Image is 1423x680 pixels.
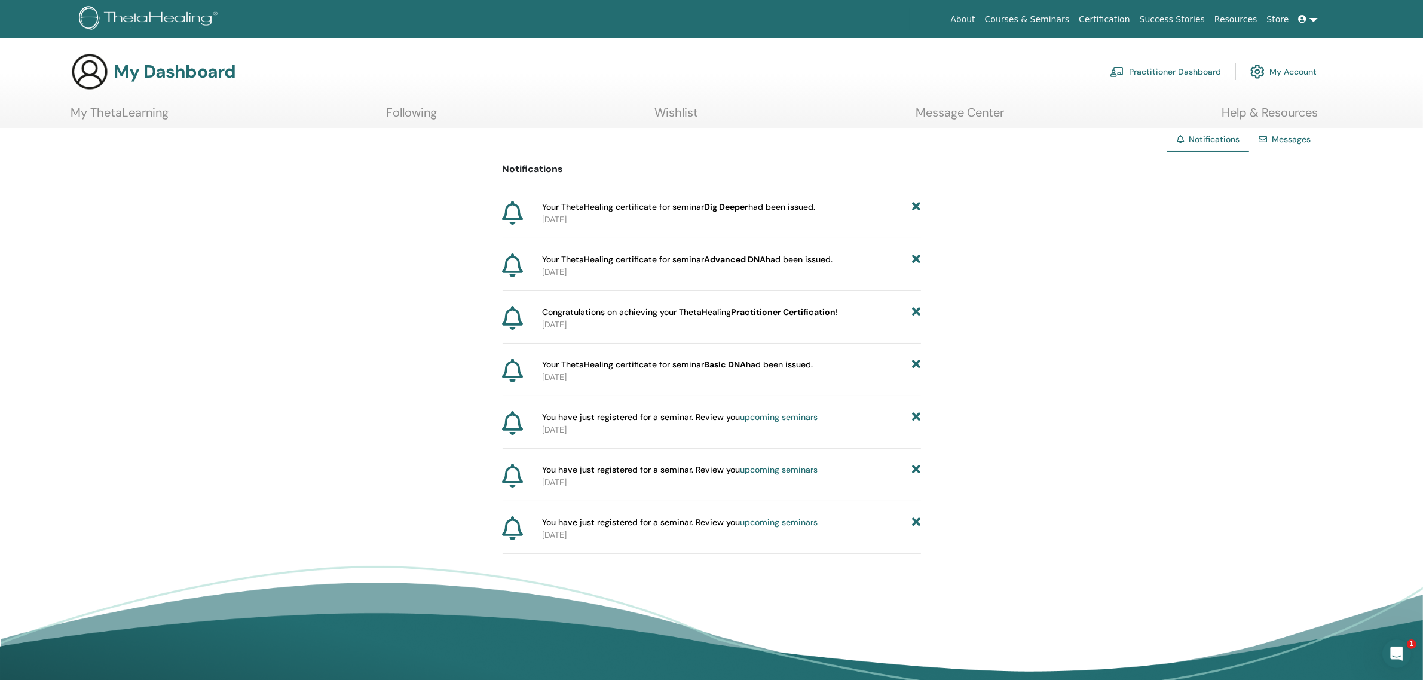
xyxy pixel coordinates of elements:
p: [DATE] [542,266,921,278]
p: [DATE] [542,371,921,384]
img: chalkboard-teacher.svg [1110,66,1124,77]
b: Basic DNA [704,359,746,370]
span: You have just registered for a seminar. Review you [542,464,818,476]
a: Practitioner Dashboard [1110,59,1221,85]
span: Notifications [1189,134,1240,145]
span: 1 [1407,639,1416,649]
p: [DATE] [542,476,921,489]
span: You have just registered for a seminar. Review you [542,516,818,529]
a: Message Center [916,105,1004,128]
a: Store [1262,8,1294,30]
b: Advanced DNA [704,254,766,265]
p: [DATE] [542,213,921,226]
b: Dig Deeper [704,201,748,212]
b: Practitioner Certification [731,307,836,317]
a: Courses & Seminars [980,8,1075,30]
a: Wishlist [654,105,698,128]
img: logo.png [79,6,222,33]
a: Messages [1272,134,1311,145]
h3: My Dashboard [114,61,235,82]
p: [DATE] [542,529,921,541]
a: My Account [1250,59,1317,85]
span: Your ThetaHealing certificate for seminar had been issued. [542,253,833,266]
p: [DATE] [542,424,921,436]
a: upcoming seminars [740,517,818,528]
a: About [945,8,980,30]
a: upcoming seminars [740,412,818,422]
img: generic-user-icon.jpg [71,53,109,91]
a: My ThetaLearning [71,105,169,128]
p: Notifications [503,162,921,176]
a: upcoming seminars [740,464,818,475]
p: [DATE] [542,318,921,331]
a: Following [386,105,437,128]
a: Certification [1074,8,1134,30]
a: Resources [1210,8,1262,30]
span: Your ThetaHealing certificate for seminar had been issued. [542,201,815,213]
iframe: Intercom live chat [1382,639,1411,668]
span: Your ThetaHealing certificate for seminar had been issued. [542,359,813,371]
img: cog.svg [1250,62,1265,82]
a: Success Stories [1135,8,1210,30]
a: Help & Resources [1222,105,1318,128]
span: You have just registered for a seminar. Review you [542,411,818,424]
span: Congratulations on achieving your ThetaHealing ! [542,306,838,318]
